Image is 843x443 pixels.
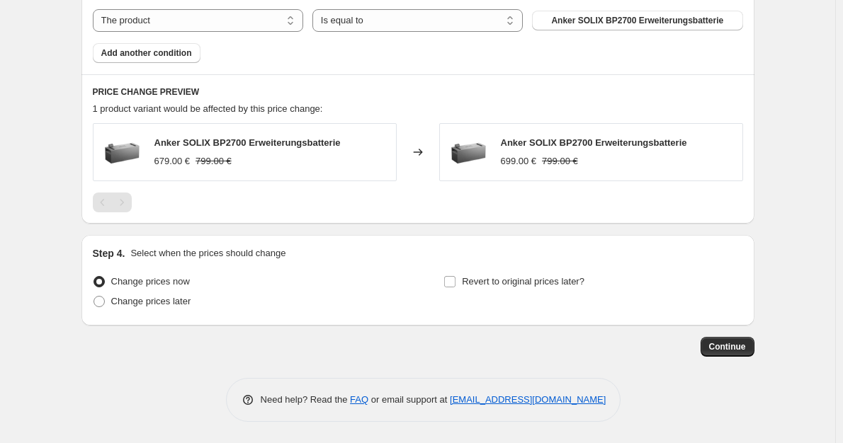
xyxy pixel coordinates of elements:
span: Change prices later [111,296,191,306]
strike: 799.00 € [542,154,578,168]
span: 1 product variant would be affected by this price change: [93,103,323,114]
img: Anker_SOLIX_BP2700_Expansion_Battery_5a340736-e415-4343-8192-0b351d5d7200_80x.webp [447,131,490,173]
span: Add another condition [101,47,192,59]
img: Anker_SOLIX_BP2700_Expansion_Battery_5a340736-e415-4343-8192-0b351d5d7200_80x.webp [101,131,143,173]
p: Select when the prices should change [130,246,285,260]
span: Anker SOLIX BP2700 Erweiterungsbatterie [501,137,687,148]
a: [EMAIL_ADDRESS][DOMAIN_NAME] [450,394,606,405]
span: Anker SOLIX BP2700 Erweiterungsbatterie [154,137,341,148]
span: Change prices now [111,276,190,287]
div: 679.00 € [154,154,191,168]
button: Add another condition [93,43,200,63]
span: Revert to original prices later? [462,276,584,287]
strike: 799.00 € [196,154,232,168]
nav: Pagination [93,192,132,212]
div: 699.00 € [501,154,537,168]
button: Anker SOLIX BP2700 Erweiterungsbatterie [532,11,742,30]
span: or email support at [368,394,450,405]
span: Need help? Read the [261,394,351,405]
span: Anker SOLIX BP2700 Erweiterungsbatterie [551,15,723,26]
h6: PRICE CHANGE PREVIEW [93,86,743,98]
span: Continue [709,341,746,352]
h2: Step 4. [93,246,125,260]
button: Continue [701,337,754,357]
a: FAQ [350,394,368,405]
